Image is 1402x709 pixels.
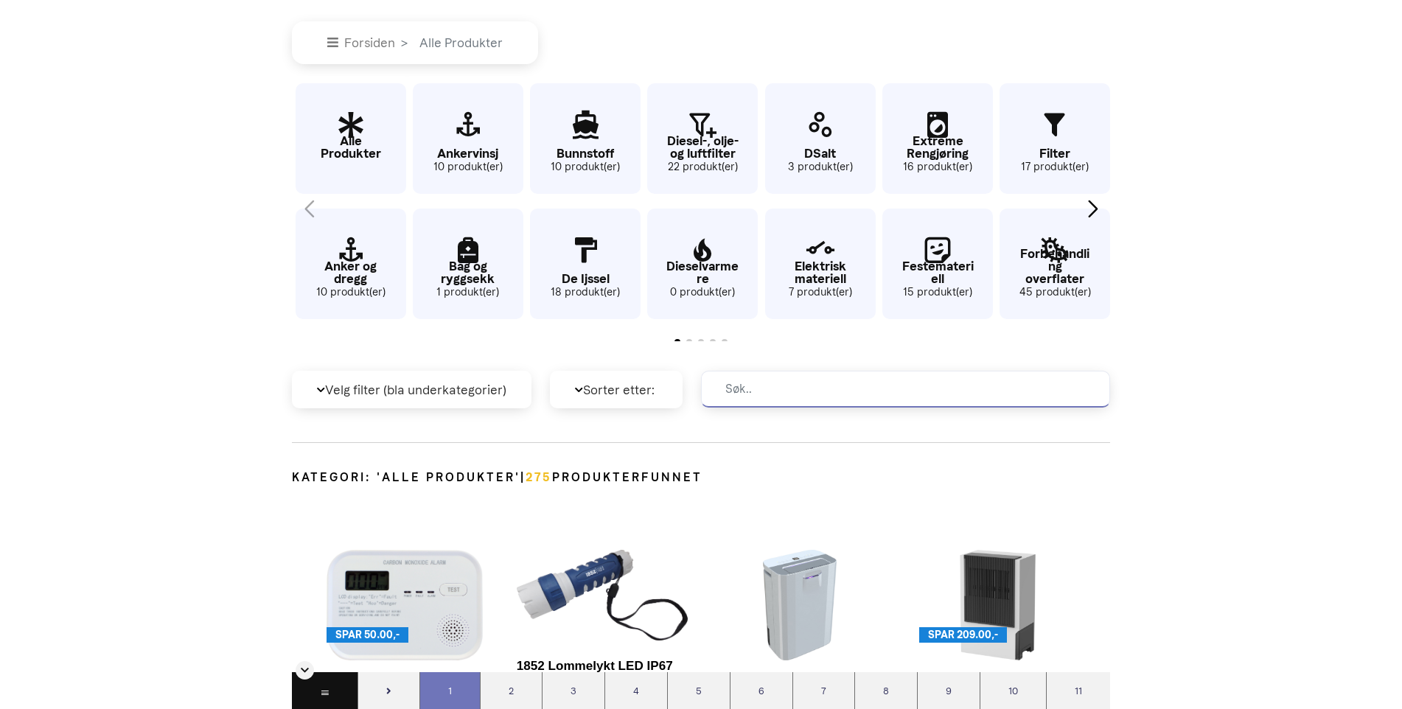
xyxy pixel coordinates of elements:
[517,660,675,686] p: 1852 Lommelykt LED IP67 3W
[667,672,730,709] div: 5
[854,672,917,709] div: 8
[296,284,406,301] small: 10 produkt(er)
[882,284,993,301] small: 15 produkt(er)
[997,201,1110,323] div: 14 / 62
[1046,672,1110,709] div: 11
[765,147,876,160] p: DSalt
[292,469,1110,486] h1: Kategori: ' '
[761,76,875,198] div: 9 / 62
[413,284,523,301] small: 1 produkt(er)
[980,672,1046,709] div: 10
[327,550,482,660] img: CO-alarm1010683_XL.jpg
[644,201,758,323] div: 8 / 62
[761,201,875,323] div: 10 / 62
[327,35,395,50] a: Forsiden
[1000,248,1110,285] p: Forbehandling overflater
[604,672,667,709] div: 4
[917,672,980,709] div: 9
[382,470,515,484] span: Alle Produkter
[413,147,523,160] p: Ankervinsj
[882,159,993,175] small: 16 produkt(er)
[550,371,683,408] p: Sorter etter:
[928,627,998,643] span: SPAR 209.00,-
[292,371,531,408] p: Velg filter (bla underkategorier)
[882,260,993,285] p: Festemateriell
[1083,192,1103,225] div: Next slide
[413,159,523,175] small: 10 produkt(er)
[647,159,758,175] small: 22 produkt(er)
[419,672,480,709] div: 1
[765,159,876,175] small: 3 produkt(er)
[647,260,758,285] p: Dieselvarmere
[530,273,641,285] p: De Ijssel
[647,135,758,160] p: Diesel-, olje- og luftfilter
[698,339,704,345] span: Go to slide 3
[530,284,641,301] small: 18 produkt(er)
[960,550,1036,660] img: Avfukter1.jpg
[409,76,523,198] div: 3 / 62
[1000,147,1110,160] p: Filter
[292,201,405,323] div: 2 / 62
[644,76,758,198] div: 7 / 62
[792,672,854,709] div: 7
[296,661,314,680] div: Skjul sidetall
[879,76,992,198] div: 11 / 62
[879,201,992,323] div: 12 / 62
[997,76,1110,198] div: 13 / 62
[480,672,542,709] div: 2
[517,550,688,640] img: Lommelykt1008193_XL.jpg
[520,469,702,486] span: | produkt funnet
[296,135,406,160] p: Alle Produkter
[1000,159,1110,175] small: 17 produkt(er)
[686,339,692,345] span: Go to slide 2
[542,672,604,709] div: 3
[409,201,523,323] div: 4 / 62
[296,260,406,285] p: Anker og dregg
[335,627,400,643] span: SPAR 50.00,-
[527,201,641,323] div: 6 / 62
[763,550,837,660] img: 1015660_XL.jpg
[765,284,876,301] small: 7 produkt(er)
[722,339,728,345] span: Go to slide 5
[882,135,993,160] p: Extreme Rengjøring
[530,147,641,160] p: Bunnstoff
[710,339,716,345] span: Go to slide 4
[730,672,792,709] div: 6
[413,260,523,285] p: Bag og ryggsekk
[701,371,1110,408] input: Søk..
[530,159,641,175] small: 10 produkt(er)
[622,470,641,484] span: er
[647,284,758,301] small: 0 produkt(er)
[765,260,876,285] p: Elektrisk materiell
[1000,284,1110,301] small: 45 produkt(er)
[674,339,680,345] span: Go to slide 1
[292,76,405,198] div: 1 / 62
[526,470,552,484] span: 275
[527,76,641,198] div: 5 / 62
[414,35,503,50] span: Alle Produkter
[292,21,1110,64] nav: breadcrumb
